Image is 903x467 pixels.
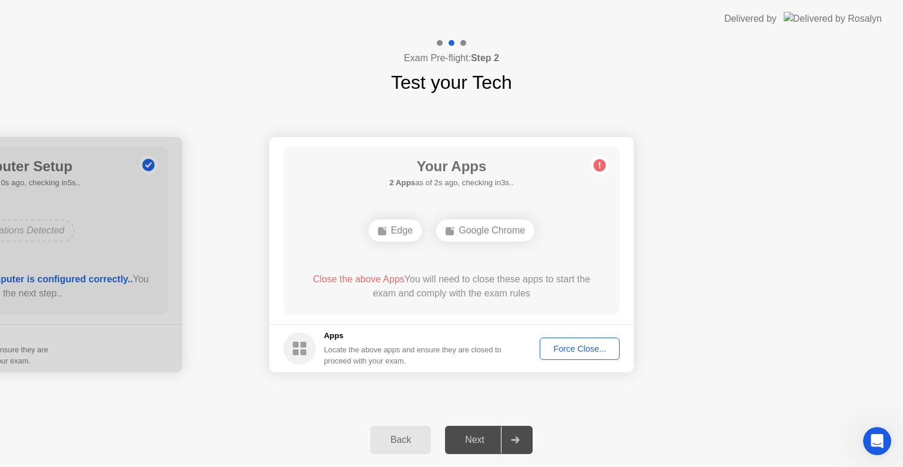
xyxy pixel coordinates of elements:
h1: Your Apps [389,156,513,177]
h1: Test your Tech [391,68,512,96]
h5: Apps [324,330,502,342]
iframe: Intercom live chat [863,427,891,455]
div: Back [374,435,427,445]
b: Step 2 [471,53,499,63]
button: Back [370,426,431,454]
button: Force Close... [540,338,620,360]
div: Close [376,5,397,26]
h4: Exam Pre-flight: [404,51,499,65]
button: Next [445,426,533,454]
b: 2 Apps [389,178,415,187]
img: Delivered by Rosalyn [784,12,882,25]
button: go back [8,5,30,27]
div: Next [449,435,501,445]
div: Force Close... [544,344,616,353]
div: Edge [369,219,422,242]
div: Delivered by [724,12,777,26]
div: You will need to close these apps to start the exam and comply with the exam rules [300,272,603,301]
div: Locate the above apps and ensure they are closed to proceed with your exam. [324,344,502,366]
span: Close the above Apps [313,274,404,284]
h5: as of 2s ago, checking in3s.. [389,177,513,189]
button: Collapse window [353,5,376,27]
div: Google Chrome [436,219,534,242]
